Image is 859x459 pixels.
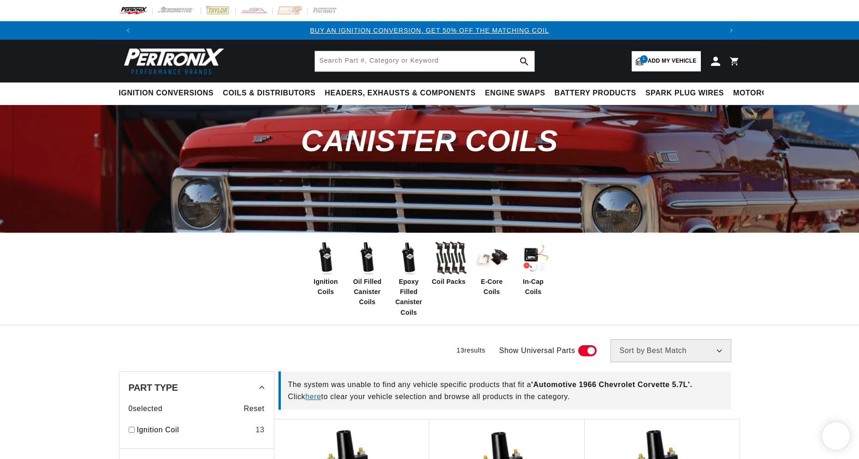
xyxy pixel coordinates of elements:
button: Translation missing: en.sections.announcements.previous_announcement [119,21,137,40]
summary: Ignition Conversions [119,82,219,104]
span: Oil Filled Canister Coils [349,277,386,307]
a: Ignition Coil [137,424,252,436]
a: BUY AN IGNITION CONVERSION, GET 50% OFF THE MATCHING COIL [310,27,549,34]
span: Spark Plug Wires [646,88,724,98]
input: Search Part #, Category or Keyword [315,51,534,71]
span: Reset [244,403,265,415]
a: here [305,393,321,400]
a: 1Add my vehicle [632,51,701,71]
span: Battery Products [555,88,636,98]
span: Canister Coils [301,124,558,158]
img: In-Cap Coils [515,240,552,277]
span: Epoxy Filled Canister Coils [391,277,427,318]
span: E-Core Coils [474,277,510,297]
summary: Spark Plug Wires [641,82,729,104]
span: Coil Packs [432,277,466,287]
img: Epoxy Filled Canister Coils [391,240,427,277]
button: search button [514,51,534,71]
summary: Headers, Exhausts & Components [320,82,480,104]
img: E-Core Coils [474,240,510,277]
span: Ignition Conversions [119,88,214,98]
a: Coil Packs Coil Packs [432,240,469,287]
summary: Motorcycle [729,82,793,104]
span: 13 results [456,347,485,354]
slideshow-component: Translation missing: en.sections.announcements.announcement_bar [96,21,764,40]
button: Translation missing: en.sections.announcements.next_announcement [722,21,741,40]
span: ' Automotive 1966 Chevrolet Corvette 5.7L '. [531,381,692,388]
a: Ignition Coils Ignition Coils [308,240,344,297]
span: Show Universal Parts [499,345,575,357]
summary: Coils & Distributors [218,82,320,104]
div: 1 of 3 [137,25,722,35]
img: Oil Filled Canister Coils [349,240,386,277]
div: 13 [255,424,264,436]
span: Part Type [129,383,178,392]
div: The system was unable to find any vehicle specific products that fit a Click to clear your vehicl... [278,371,731,410]
span: Headers, Exhausts & Components [325,88,475,98]
span: Motorcycle [733,88,788,98]
span: 1 [640,55,648,63]
a: In-Cap Coils In-Cap Coils [515,240,552,297]
summary: Engine Swaps [480,82,550,104]
span: Ignition Coils [308,277,344,297]
span: Coils & Distributors [223,88,315,98]
img: Coil Packs [432,240,469,277]
a: Oil Filled Canister Coils Oil Filled Canister Coils [349,240,386,307]
div: Announcement [137,25,722,35]
span: 0 selected [129,403,163,415]
select: Sort by [610,339,731,362]
span: Add my vehicle [648,57,697,65]
img: Pertronix [119,45,225,77]
summary: Battery Products [550,82,641,104]
span: Engine Swaps [485,88,545,98]
a: E-Core Coils E-Core Coils [474,240,510,297]
span: In-Cap Coils [515,277,552,297]
span: Sort by [620,347,645,354]
img: Ignition Coils [308,240,344,277]
a: Epoxy Filled Canister Coils Epoxy Filled Canister Coils [391,240,427,318]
